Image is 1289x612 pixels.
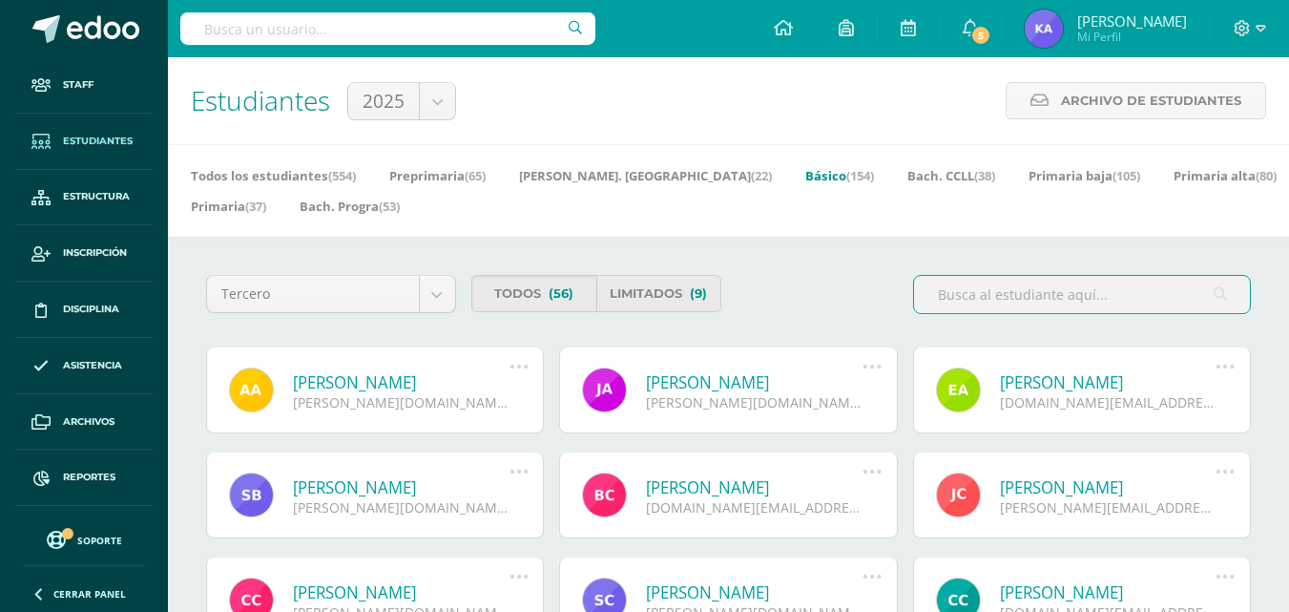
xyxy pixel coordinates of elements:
a: [PERSON_NAME] [1000,371,1216,393]
span: (38) [974,167,995,184]
div: [DOMAIN_NAME][EMAIL_ADDRESS][DOMAIN_NAME] [1000,393,1216,412]
span: (154) [846,167,874,184]
a: Todos(56) [471,275,596,312]
a: Disciplina [15,282,153,338]
span: (9) [690,276,707,311]
span: (65) [465,167,486,184]
span: [PERSON_NAME] [1077,11,1187,31]
a: Limitados(9) [596,275,721,312]
input: Busca al estudiante aquí... [914,276,1250,313]
span: Archivo de Estudiantes [1061,83,1241,118]
span: Asistencia [63,358,122,373]
a: Primaria(37) [191,191,266,222]
a: [PERSON_NAME] [646,581,863,603]
a: Bach. CCLL(38) [907,160,995,191]
a: Estructura [15,170,153,226]
span: Tercero [221,276,405,312]
a: 2025 [348,83,455,119]
a: Inscripción [15,225,153,282]
a: [PERSON_NAME] [293,581,509,603]
div: [DOMAIN_NAME][EMAIL_ADDRESS][DOMAIN_NAME] [646,498,863,517]
div: [PERSON_NAME][DOMAIN_NAME][EMAIL_ADDRESS][DOMAIN_NAME] [293,393,509,412]
span: Cerrar panel [53,587,126,601]
a: [PERSON_NAME] [646,371,863,393]
a: Estudiantes [15,114,153,170]
div: [PERSON_NAME][DOMAIN_NAME][EMAIL_ADDRESS][DOMAIN_NAME] [646,393,863,412]
a: Tercero [207,276,455,312]
a: Reportes [15,450,153,506]
a: [PERSON_NAME] [646,476,863,498]
img: 519d614acbf891c95c6aaddab0d90d84.png [1025,10,1063,48]
a: [PERSON_NAME] [293,371,509,393]
div: [PERSON_NAME][DOMAIN_NAME][EMAIL_ADDRESS][DOMAIN_NAME] [293,498,509,517]
a: [PERSON_NAME] [1000,581,1216,603]
span: (53) [379,198,400,215]
span: (554) [328,167,356,184]
a: Archivos [15,394,153,451]
a: Bach. Progra(53) [300,191,400,222]
input: Busca un usuario... [180,12,595,45]
span: Estructura [63,189,130,204]
span: Soporte [77,534,122,547]
a: Primaria baja(105) [1029,160,1140,191]
a: [PERSON_NAME] [293,476,509,498]
span: Estudiantes [191,82,330,118]
a: Archivo de Estudiantes [1006,82,1266,119]
a: Primaria alta(80) [1174,160,1277,191]
span: Staff [63,77,94,93]
span: 5 [970,25,991,46]
span: Mi Perfil [1077,29,1187,45]
span: (37) [245,198,266,215]
span: Disciplina [63,302,119,317]
a: Preprimaria(65) [389,160,486,191]
span: Reportes [63,470,115,485]
span: 2025 [363,83,405,119]
a: Básico(154) [805,160,874,191]
a: Staff [15,57,153,114]
a: [PERSON_NAME] [1000,476,1216,498]
span: Estudiantes [63,134,133,149]
span: Archivos [63,414,114,430]
span: (22) [751,167,772,184]
a: Soporte [23,526,145,552]
span: (105) [1112,167,1140,184]
div: [PERSON_NAME][EMAIL_ADDRESS][DOMAIN_NAME] [1000,498,1216,517]
span: (80) [1256,167,1277,184]
span: (56) [549,276,573,311]
a: Asistencia [15,338,153,394]
a: Todos los estudiantes(554) [191,160,356,191]
a: [PERSON_NAME]. [GEOGRAPHIC_DATA](22) [519,160,772,191]
span: Inscripción [63,245,127,261]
